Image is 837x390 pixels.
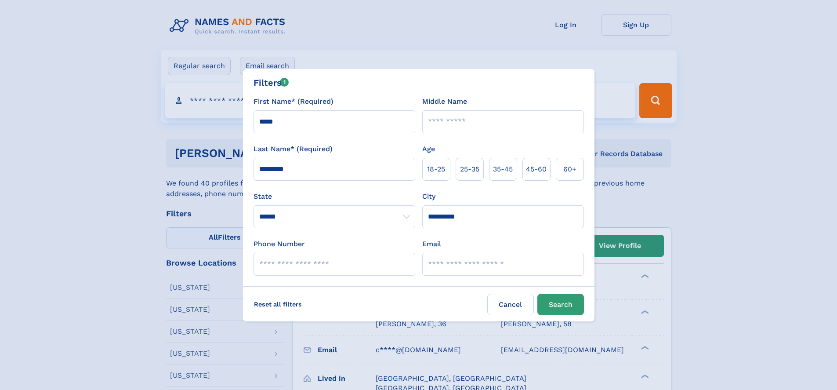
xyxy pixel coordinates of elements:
span: 60+ [563,164,576,175]
label: Age [422,144,435,154]
span: 25‑35 [460,164,479,175]
span: 35‑45 [493,164,513,175]
label: Email [422,239,441,249]
label: Last Name* (Required) [254,144,333,154]
label: State [254,191,415,202]
label: Phone Number [254,239,305,249]
label: First Name* (Required) [254,96,333,107]
label: City [422,191,435,202]
div: Filters [254,76,289,89]
span: 45‑60 [526,164,547,175]
button: Search [537,294,584,315]
label: Reset all filters [248,294,308,315]
span: 18‑25 [427,164,445,175]
label: Middle Name [422,96,467,107]
label: Cancel [487,294,534,315]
